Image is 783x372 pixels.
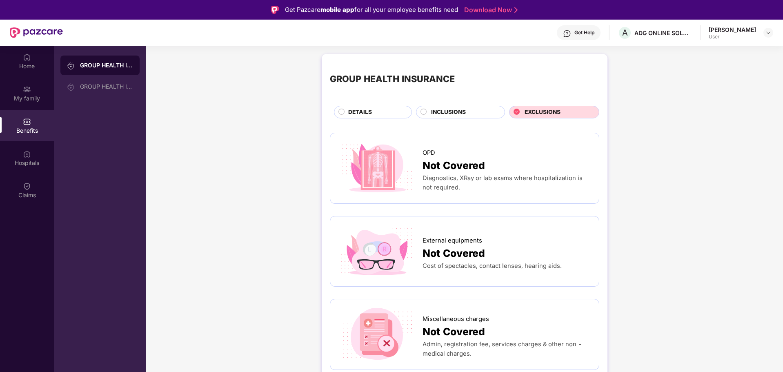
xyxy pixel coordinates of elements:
[525,108,561,117] span: EXCLUSIONS
[348,108,372,117] span: DETAILS
[563,29,571,38] img: svg+xml;base64,PHN2ZyBpZD0iSGVscC0zMngzMiIgeG1sbnM9Imh0dHA6Ly93d3cudzMub3JnLzIwMDAvc3ZnIiB3aWR0aD...
[423,324,485,340] span: Not Covered
[423,148,435,158] span: OPD
[709,33,756,40] div: User
[423,314,489,324] span: Miscellaneous charges
[634,29,692,37] div: ADG ONLINE SOLUTIONS PRIVATE LIMITED
[423,262,562,270] span: Cost of spectacles, contact lenses, hearing aids.
[709,26,756,33] div: [PERSON_NAME]
[67,83,75,91] img: svg+xml;base64,PHN2ZyB3aWR0aD0iMjAiIGhlaWdodD0iMjAiIHZpZXdCb3g9IjAgMCAyMCAyMCIgZmlsbD0ibm9uZSIgeG...
[338,225,416,278] img: icon
[23,150,31,158] img: svg+xml;base64,PHN2ZyBpZD0iSG9zcGl0YWxzIiB4bWxucz0iaHR0cDovL3d3dy53My5vcmcvMjAwMC9zdmciIHdpZHRoPS...
[622,28,628,38] span: A
[10,27,63,38] img: New Pazcare Logo
[514,6,518,14] img: Stroke
[23,118,31,126] img: svg+xml;base64,PHN2ZyBpZD0iQmVuZWZpdHMiIHhtbG5zPSJodHRwOi8vd3d3LnczLm9yZy8yMDAwL3N2ZyIgd2lkdGg9Ij...
[23,53,31,61] img: svg+xml;base64,PHN2ZyBpZD0iSG9tZSIgeG1sbnM9Imh0dHA6Ly93d3cudzMub3JnLzIwMDAvc3ZnIiB3aWR0aD0iMjAiIG...
[23,182,31,190] img: svg+xml;base64,PHN2ZyBpZD0iQ2xhaW0iIHhtbG5zPSJodHRwOi8vd3d3LnczLm9yZy8yMDAwL3N2ZyIgd2lkdGg9IjIwIi...
[67,62,75,70] img: svg+xml;base64,PHN2ZyB3aWR0aD0iMjAiIGhlaWdodD0iMjAiIHZpZXdCb3g9IjAgMCAyMCAyMCIgZmlsbD0ibm9uZSIgeG...
[338,307,416,361] img: icon
[574,29,594,36] div: Get Help
[423,174,583,191] span: Diagnostics, XRay or lab exams where hospitalization is not required.
[271,6,279,14] img: Logo
[80,61,133,69] div: GROUP HEALTH INSURANCE
[23,85,31,94] img: svg+xml;base64,PHN2ZyB3aWR0aD0iMjAiIGhlaWdodD0iMjAiIHZpZXdCb3g9IjAgMCAyMCAyMCIgZmlsbD0ibm9uZSIgeG...
[423,236,482,245] span: External equipments
[423,341,582,357] span: Admin, registration fee, services charges & other non - medical charges.
[338,141,416,195] img: icon
[285,5,458,15] div: Get Pazcare for all your employee benefits need
[431,108,466,117] span: INCLUSIONS
[464,6,515,14] a: Download Now
[765,29,772,36] img: svg+xml;base64,PHN2ZyBpZD0iRHJvcGRvd24tMzJ4MzIiIHhtbG5zPSJodHRwOi8vd3d3LnczLm9yZy8yMDAwL3N2ZyIgd2...
[423,158,485,174] span: Not Covered
[320,6,354,13] strong: mobile app
[330,72,455,86] div: GROUP HEALTH INSURANCE
[80,83,133,90] div: GROUP HEALTH INSURANCE
[423,245,485,261] span: Not Covered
